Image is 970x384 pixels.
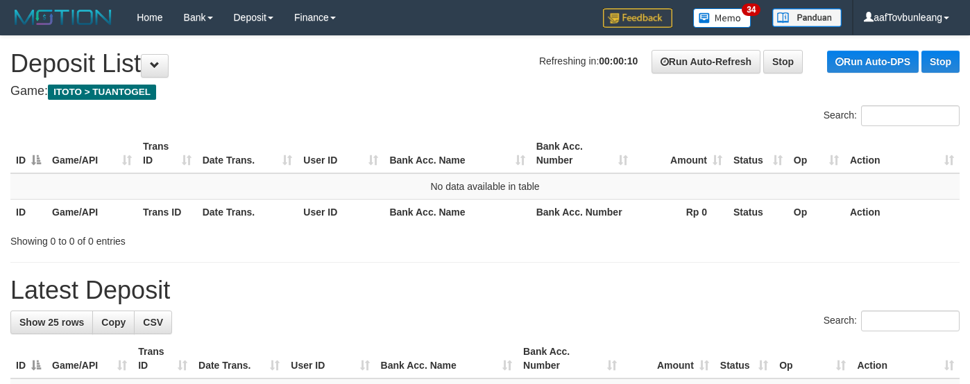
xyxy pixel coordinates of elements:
[861,105,960,126] input: Search:
[772,8,842,27] img: panduan.png
[143,317,163,328] span: CSV
[693,8,751,28] img: Button%20Memo.svg
[10,134,46,173] th: ID: activate to sort column descending
[861,311,960,331] input: Search:
[298,134,384,173] th: User ID: activate to sort column ascending
[10,339,46,378] th: ID: activate to sort column descending
[728,134,788,173] th: Status: activate to sort column ascending
[10,173,960,200] td: No data available in table
[285,339,375,378] th: User ID: activate to sort column ascending
[137,134,197,173] th: Trans ID: activate to sort column ascending
[599,55,638,67] strong: 00:00:10
[10,7,116,28] img: MOTION_logo.png
[133,339,193,378] th: Trans ID: activate to sort column ascending
[633,134,728,173] th: Amount: activate to sort column ascending
[728,199,788,225] th: Status
[384,199,530,225] th: Bank Acc. Name
[844,199,960,225] th: Action
[10,311,93,334] a: Show 25 rows
[633,199,728,225] th: Rp 0
[603,8,672,28] img: Feedback.jpg
[197,199,298,225] th: Date Trans.
[774,339,851,378] th: Op: activate to sort column ascending
[134,311,172,334] a: CSV
[531,199,633,225] th: Bank Acc. Number
[851,339,960,378] th: Action: activate to sort column ascending
[622,339,715,378] th: Amount: activate to sort column ascending
[46,339,133,378] th: Game/API: activate to sort column ascending
[92,311,135,334] a: Copy
[824,105,960,126] label: Search:
[10,50,960,78] h1: Deposit List
[10,85,960,98] h4: Game:
[197,134,298,173] th: Date Trans.: activate to sort column ascending
[652,50,760,73] a: Run Auto-Refresh
[384,134,530,173] th: Bank Acc. Name: activate to sort column ascending
[715,339,774,378] th: Status: activate to sort column ascending
[193,339,285,378] th: Date Trans.: activate to sort column ascending
[46,134,137,173] th: Game/API: activate to sort column ascending
[827,51,919,73] a: Run Auto-DPS
[763,50,803,73] a: Stop
[19,317,84,328] span: Show 25 rows
[10,229,394,248] div: Showing 0 to 0 of 0 entries
[101,317,126,328] span: Copy
[539,55,638,67] span: Refreshing in:
[921,51,960,73] a: Stop
[742,3,760,16] span: 34
[824,311,960,331] label: Search:
[10,277,960,304] h1: Latest Deposit
[844,134,960,173] th: Action: activate to sort column ascending
[531,134,633,173] th: Bank Acc. Number: activate to sort column ascending
[137,199,197,225] th: Trans ID
[788,199,844,225] th: Op
[48,85,156,100] span: ITOTO > TUANTOGEL
[518,339,622,378] th: Bank Acc. Number: activate to sort column ascending
[10,199,46,225] th: ID
[375,339,518,378] th: Bank Acc. Name: activate to sort column ascending
[788,134,844,173] th: Op: activate to sort column ascending
[298,199,384,225] th: User ID
[46,199,137,225] th: Game/API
